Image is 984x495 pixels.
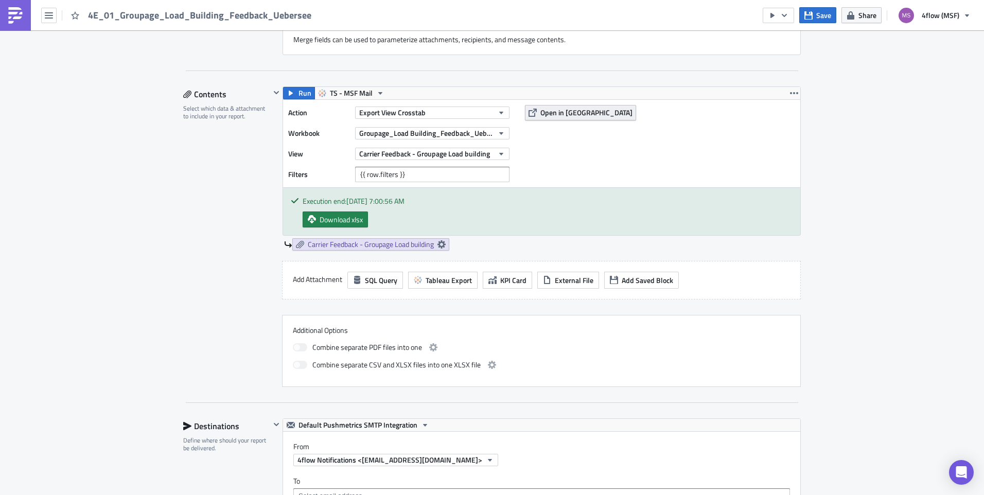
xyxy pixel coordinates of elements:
[816,10,831,21] span: Save
[500,275,526,286] span: KPI Card
[858,10,876,21] span: Share
[922,10,959,21] span: 4flow (MSF)
[88,9,312,21] span: 4E_01_Groupage_Load_Building_Feedback_Uebersee
[288,146,350,162] label: View
[303,211,368,227] a: Download xlsx
[799,7,836,23] button: Save
[7,7,24,24] img: PushMetrics
[355,167,509,182] input: Filter1=Value1&...
[293,326,790,335] label: Additional Options
[298,419,417,431] span: Default Pushmetrics SMTP Integration
[298,87,311,99] span: Run
[293,35,790,44] div: Merge fields can be used to parameterize attachments, recipients, and message contents.
[308,240,434,249] span: Carrier Feedback - Groupage Load building
[426,275,472,286] span: Tableau Export
[293,272,342,287] label: Add Attachment
[288,126,350,141] label: Workbook
[555,275,593,286] span: External File
[540,107,632,118] span: Open in [GEOGRAPHIC_DATA]
[359,107,426,118] span: Export View Crosstab
[622,275,673,286] span: Add Saved Block
[4,58,491,74] p: Your feedback is requested until 14:00 latest 1 working day before delivery (17:00 latest in case...
[293,454,498,466] button: 4flow Notifications <[EMAIL_ADDRESS][DOMAIN_NAME]>
[4,4,491,12] p: Hello!
[312,359,481,371] span: Combine separate CSV and XLSX files into one XLSX file
[355,148,509,160] button: Carrier Feedback - Groupage Load building
[270,86,283,99] button: Hide content
[283,87,315,99] button: Run
[292,238,449,251] a: Carrier Feedback - Groupage Load building
[4,38,491,55] p: Please note that your information is required for those transports, that will be delivered on the...
[355,127,509,139] button: Groupage_Load Building_Feedback_Uebersee
[4,15,491,24] p: Attached Air/Sea transport orders have to be delivered within the next 8 working days at [GEOGRAP...
[359,148,490,159] span: Carrier Feedback - Groupage Load building
[347,272,403,289] button: SQL Query
[604,272,679,289] button: Add Saved Block
[949,460,974,485] div: Open Intercom Messenger
[330,87,373,99] span: TS - MSF Mail
[4,77,491,94] p: Best regards, MSF Transport Control Tower
[898,7,915,24] img: Avatar
[183,436,270,452] div: Define where should your report be delivered.
[892,4,976,27] button: 4flow (MSF)
[312,341,422,353] span: Combine separate PDF files into one
[537,272,599,289] button: External File
[288,167,350,182] label: Filters
[4,27,491,35] p: Please provide information about which transport orders will be delivered by which truck and whic...
[183,86,270,102] div: Contents
[408,272,478,289] button: Tableau Export
[288,105,350,120] label: Action
[283,419,433,431] button: Default Pushmetrics SMTP Integration
[183,104,270,120] div: Select which data & attachment to include in your report.
[355,107,509,119] button: Export View Crosstab
[841,7,882,23] button: Share
[359,128,494,138] span: Groupage_Load Building_Feedback_Uebersee
[314,87,388,99] button: TS - MSF Mail
[365,275,397,286] span: SQL Query
[293,442,800,451] label: From
[525,105,636,120] button: Open in [GEOGRAPHIC_DATA]
[293,476,790,486] label: To
[270,418,283,431] button: Hide content
[183,418,270,434] div: Destinations
[303,196,793,206] div: Execution end: [DATE] 7:00:56 AM
[297,454,482,465] span: 4flow Notifications <[EMAIL_ADDRESS][DOMAIN_NAME]>
[320,214,363,225] span: Download xlsx
[4,4,491,105] body: Rich Text Area. Press ALT-0 for help.
[483,272,532,289] button: KPI Card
